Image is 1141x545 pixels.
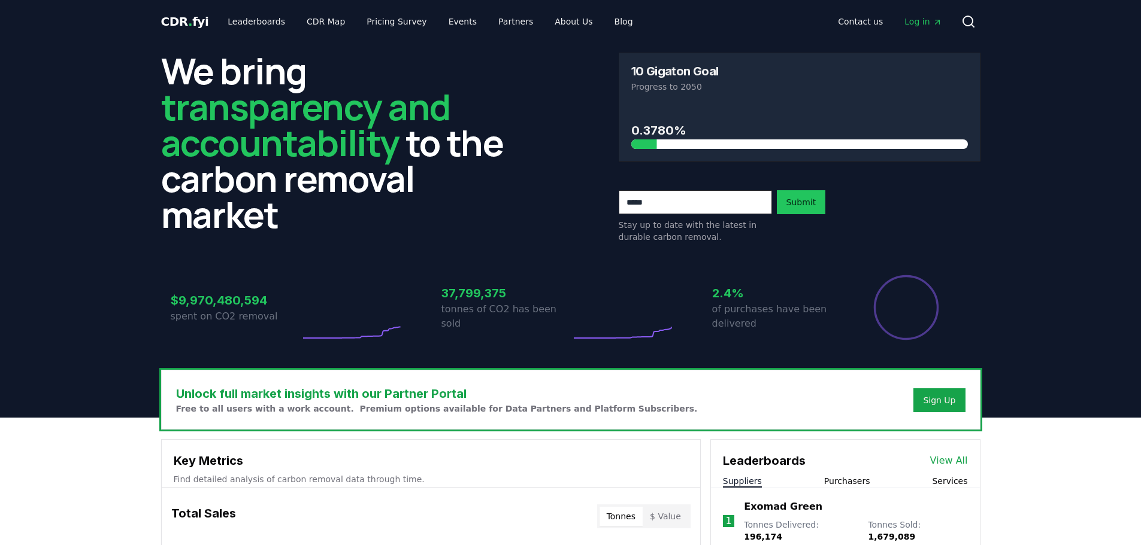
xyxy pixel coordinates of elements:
h3: $9,970,480,594 [171,291,300,309]
span: 196,174 [744,532,782,541]
a: Events [439,11,486,32]
span: CDR fyi [161,14,209,29]
button: Services [932,475,967,487]
button: $ Value [643,507,688,526]
p: 1 [725,514,731,528]
a: Contact us [828,11,892,32]
p: Stay up to date with the latest in durable carbon removal. [619,219,772,243]
h3: Key Metrics [174,452,688,470]
a: Sign Up [923,394,955,406]
p: spent on CO2 removal [171,309,300,324]
span: . [188,14,192,29]
a: Blog [605,11,643,32]
p: Tonnes Sold : [868,519,967,543]
p: Progress to 2050 [631,81,968,93]
p: of purchases have been delivered [712,302,842,331]
span: 1,679,089 [868,532,915,541]
button: Sign Up [913,388,965,412]
p: Tonnes Delivered : [744,519,856,543]
h3: 10 Gigaton Goal [631,65,719,77]
a: Leaderboards [218,11,295,32]
a: Pricing Survey [357,11,436,32]
h3: Leaderboards [723,452,806,470]
p: tonnes of CO2 has been sold [441,302,571,331]
a: CDR Map [297,11,355,32]
a: CDR.fyi [161,13,209,30]
button: Tonnes [600,507,643,526]
h3: 0.3780% [631,121,968,139]
a: View All [930,453,968,468]
button: Purchasers [824,475,870,487]
p: Find detailed analysis of carbon removal data through time. [174,473,688,485]
span: transparency and accountability [161,82,450,167]
h3: 2.4% [712,284,842,302]
a: Exomad Green [744,500,822,514]
h3: Unlock full market insights with our Partner Portal [176,385,698,403]
h3: 37,799,375 [441,284,571,302]
button: Submit [777,190,826,214]
div: Percentage of sales delivered [873,274,940,341]
a: Partners [489,11,543,32]
a: Log in [895,11,951,32]
button: Suppliers [723,475,762,487]
h2: We bring to the carbon removal market [161,53,523,232]
a: About Us [545,11,602,32]
span: Log in [904,16,942,28]
nav: Main [828,11,951,32]
p: Free to all users with a work account. Premium options available for Data Partners and Platform S... [176,403,698,415]
h3: Total Sales [171,504,236,528]
nav: Main [218,11,642,32]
